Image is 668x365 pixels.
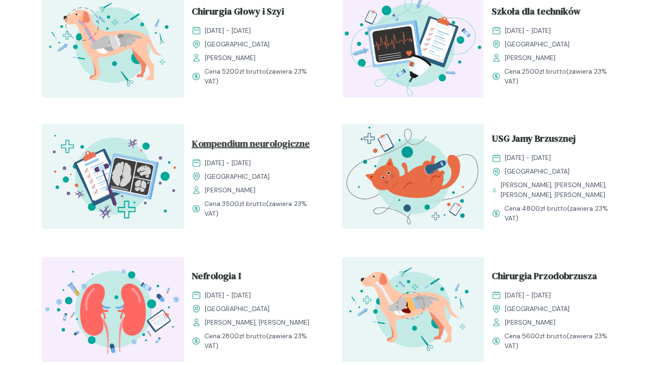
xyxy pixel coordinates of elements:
[505,39,570,49] span: [GEOGRAPHIC_DATA]
[492,4,619,22] a: Szkoła dla techników
[492,269,597,287] span: Chirurgia Przodobrzusza
[205,158,251,168] span: [DATE] - [DATE]
[205,304,270,314] span: [GEOGRAPHIC_DATA]
[492,131,576,149] span: USG Jamy Brzusznej
[42,124,184,229] img: Z2B805bqstJ98kzs_Neuro_T.svg
[42,257,184,362] img: ZpbSsR5LeNNTxNrh_Nefro_T.svg
[492,131,619,149] a: USG Jamy Brzusznej
[505,290,551,300] span: [DATE] - [DATE]
[222,332,266,340] span: 2800 zł brutto
[205,26,251,36] span: [DATE] - [DATE]
[501,180,619,200] span: [PERSON_NAME], [PERSON_NAME], [PERSON_NAME], [PERSON_NAME]
[505,153,551,163] span: [DATE] - [DATE]
[205,318,309,327] span: [PERSON_NAME], [PERSON_NAME]
[222,199,266,208] span: 3500 zł brutto
[504,331,619,351] span: Cena: (zawiera 23% VAT)
[504,67,619,86] span: Cena: (zawiera 23% VAT)
[192,269,241,287] span: Nefrologia I
[505,26,551,36] span: [DATE] - [DATE]
[505,53,555,63] span: [PERSON_NAME]
[504,204,619,223] span: Cena: (zawiera 23% VAT)
[205,53,255,63] span: [PERSON_NAME]
[222,67,266,76] span: 5200 zł brutto
[522,67,566,76] span: 2500 zł brutto
[522,204,567,213] span: 4800 zł brutto
[192,4,319,22] a: Chirurgia Głowy i Szyi
[505,318,555,327] span: [PERSON_NAME]
[205,185,255,195] span: [PERSON_NAME]
[492,269,619,287] a: Chirurgia Przodobrzusza
[204,67,319,86] span: Cena: (zawiera 23% VAT)
[492,4,581,22] span: Szkoła dla techników
[192,137,319,154] a: Kompendium neurologiczne
[342,257,484,362] img: ZpbG-B5LeNNTxNnI_ChiruJB_T.svg
[192,137,310,154] span: Kompendium neurologiczne
[205,172,270,182] span: [GEOGRAPHIC_DATA]
[505,304,570,314] span: [GEOGRAPHIC_DATA]
[342,124,484,229] img: ZpbG_h5LeNNTxNnP_USG_JB_T.svg
[192,269,319,287] a: Nefrologia I
[204,331,319,351] span: Cena: (zawiera 23% VAT)
[204,199,319,219] span: Cena: (zawiera 23% VAT)
[192,4,284,22] span: Chirurgia Głowy i Szyi
[205,290,251,300] span: [DATE] - [DATE]
[505,167,570,176] span: [GEOGRAPHIC_DATA]
[205,39,270,49] span: [GEOGRAPHIC_DATA]
[522,332,567,340] span: 5600 zł brutto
